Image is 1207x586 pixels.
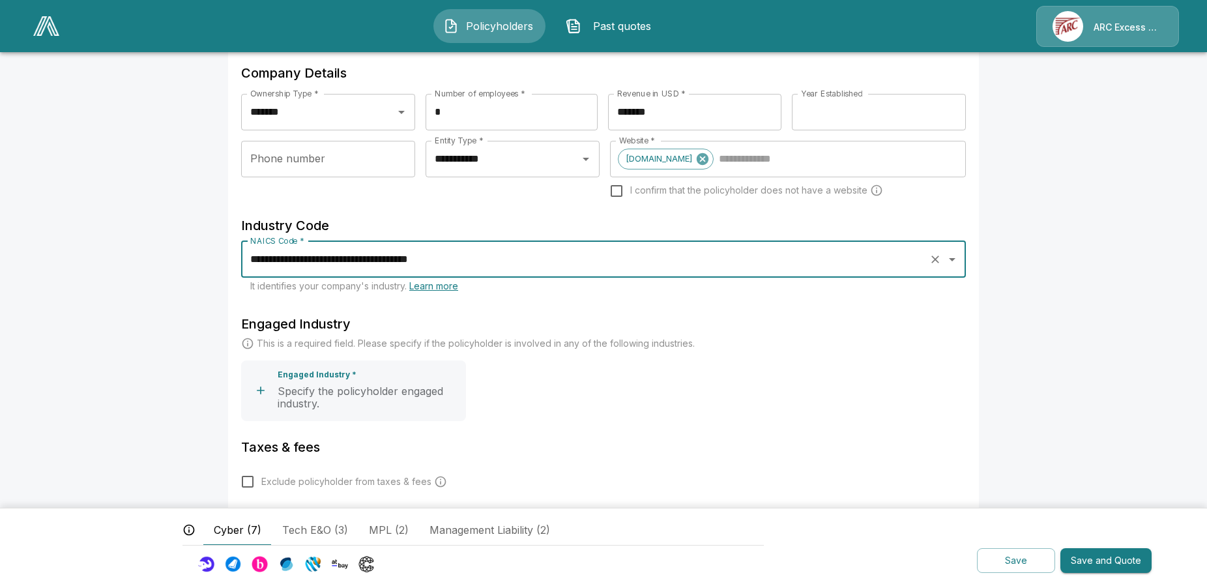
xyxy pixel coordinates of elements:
[358,556,375,572] img: Carrier Logo
[435,88,525,99] label: Number of employees *
[435,135,483,146] label: Entity Type *
[282,522,348,538] span: Tech E&O (3)
[618,149,714,169] div: [DOMAIN_NAME]
[250,88,318,99] label: Ownership Type *
[1094,21,1163,34] p: ARC Excess & Surplus
[618,151,699,166] span: [DOMAIN_NAME]
[433,9,545,43] button: Policyholders IconPolicyholders
[443,18,459,34] img: Policyholders Icon
[977,548,1055,574] button: Save
[1036,6,1179,47] a: Agency IconARC Excess & Surplus
[214,522,261,538] span: Cyber (7)
[566,18,581,34] img: Past quotes Icon
[464,18,536,34] span: Policyholders
[1053,11,1083,42] img: Agency Icon
[429,522,550,538] span: Management Liability (2)
[434,475,447,488] svg: Carrier and processing fees will still be applied
[587,18,658,34] span: Past quotes
[241,506,966,527] h6: Policyholder Contact Information
[261,475,431,488] span: Exclude policyholder from taxes & fees
[278,556,295,572] img: Carrier Logo
[241,360,466,421] button: Engaged Industry *Specify the policyholder engaged industry.
[278,385,461,411] p: Specify the policyholder engaged industry.
[241,437,966,458] h6: Taxes & fees
[241,63,966,83] h6: Company Details
[577,150,595,168] button: Open
[870,184,883,197] svg: Carriers run a cyber security scan on the policyholders' websites. Please enter a website wheneve...
[392,103,411,121] button: Open
[630,184,867,197] span: I confirm that the policyholder does not have a website
[278,370,356,380] p: Engaged Industry *
[801,88,862,99] label: Year Established
[409,280,458,291] a: Learn more
[943,250,961,269] button: Open
[250,235,304,246] label: NAICS Code *
[33,16,59,36] img: AA Logo
[617,88,686,99] label: Revenue in USD *
[332,556,348,572] img: Carrier Logo
[252,556,268,572] img: Carrier Logo
[926,250,944,269] button: Clear
[619,135,655,146] label: Website *
[241,314,966,334] h6: Engaged Industry
[250,280,458,291] span: It identifies your company's industry.
[556,9,668,43] button: Past quotes IconPast quotes
[305,556,321,572] img: Carrier Logo
[241,215,966,236] h6: Industry Code
[225,556,241,572] img: Carrier Logo
[369,522,409,538] span: MPL (2)
[257,337,695,350] p: This is a required field. Please specify if the policyholder is involved in any of the following ...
